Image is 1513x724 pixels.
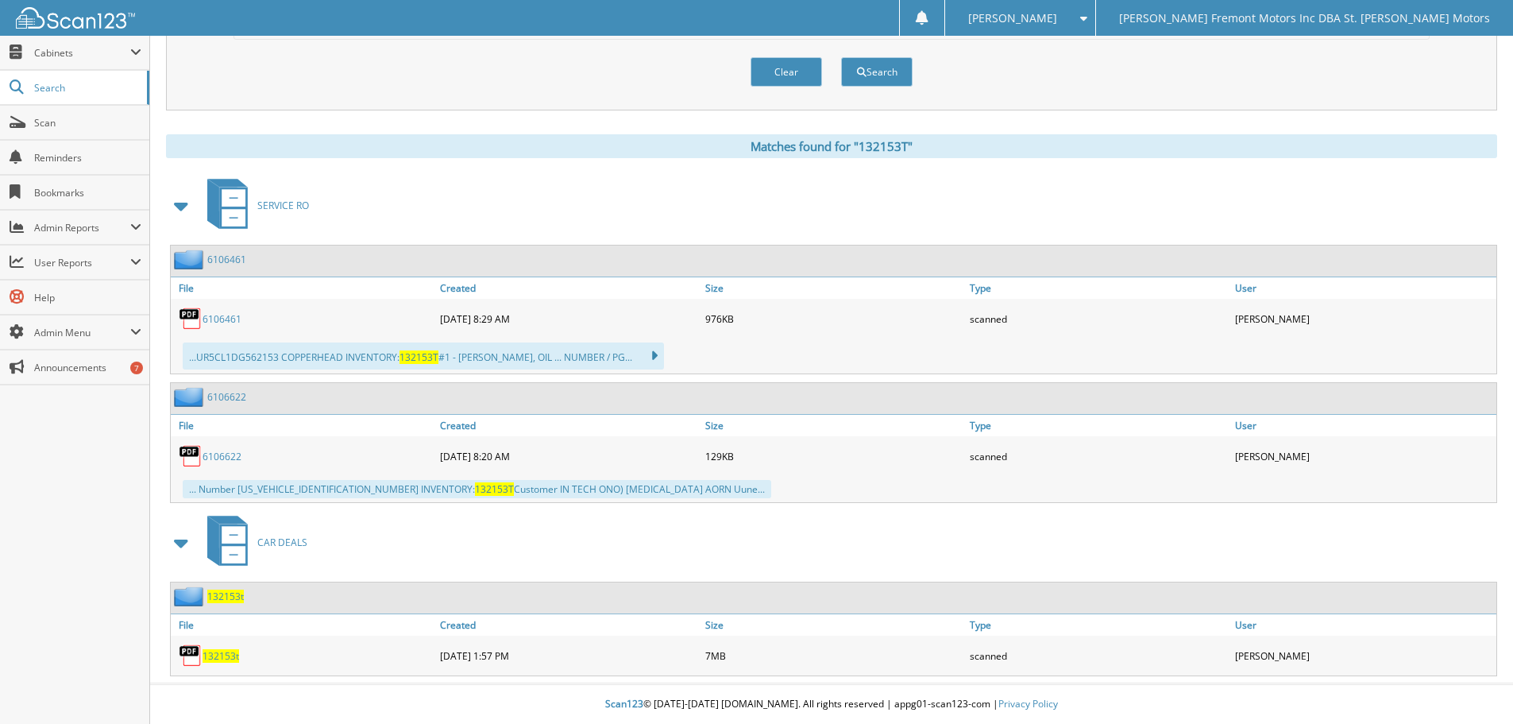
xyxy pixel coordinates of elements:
[198,174,309,237] a: SERVICE RO
[751,57,822,87] button: Clear
[436,277,701,299] a: Created
[34,81,139,95] span: Search
[16,7,135,29] img: scan123-logo-white.svg
[171,415,436,436] a: File
[701,614,967,636] a: Size
[203,312,241,326] a: 6106461
[166,134,1497,158] div: Matches found for "132153T"
[399,350,438,364] span: 132153T
[841,57,913,87] button: Search
[183,343,664,370] div: ...UR5CL1DG562153 COPPERHEAD INVENTORY: #1 - [PERSON_NAME], OIL ... NUMBER / PG...
[183,480,771,498] div: ... Number [US_VEHICLE_IDENTIFICATION_NUMBER] INVENTORY: Customer IN TECH ONO) [MEDICAL_DATA] AOR...
[130,362,143,374] div: 7
[257,536,307,549] span: CAR DEALS
[998,697,1058,710] a: Privacy Policy
[171,277,436,299] a: File
[1231,440,1496,472] div: [PERSON_NAME]
[436,640,701,672] div: [DATE] 1:57 PM
[207,590,244,603] a: 132153t
[701,440,967,472] div: 129KB
[605,697,643,710] span: Scan123
[968,14,1057,23] span: [PERSON_NAME]
[1119,14,1490,23] span: [PERSON_NAME] Fremont Motors Inc DBA St. [PERSON_NAME] Motors
[198,511,307,574] a: CAR DEALS
[34,291,141,304] span: Help
[1231,614,1496,636] a: User
[1434,648,1513,724] iframe: Chat Widget
[701,303,967,335] div: 976KB
[966,415,1231,436] a: Type
[701,277,967,299] a: Size
[34,256,130,269] span: User Reports
[34,221,130,234] span: Admin Reports
[1231,277,1496,299] a: User
[436,614,701,636] a: Created
[150,685,1513,724] div: © [DATE]-[DATE] [DOMAIN_NAME]. All rights reserved | appg01-scan123-com |
[966,614,1231,636] a: Type
[436,303,701,335] div: [DATE] 8:29 AM
[174,387,207,407] img: folder2.png
[701,415,967,436] a: Size
[257,199,309,212] span: SERVICE RO
[436,415,701,436] a: Created
[1231,640,1496,672] div: [PERSON_NAME]
[966,277,1231,299] a: Type
[179,444,203,468] img: PDF.png
[701,640,967,672] div: 7MB
[174,587,207,606] img: folder2.png
[207,253,246,266] a: 6106461
[34,151,141,165] span: Reminders
[1231,303,1496,335] div: [PERSON_NAME]
[207,390,246,404] a: 6106622
[34,326,130,339] span: Admin Menu
[179,307,203,331] img: PDF.png
[179,644,203,668] img: PDF.png
[203,450,241,463] a: 6106622
[1231,415,1496,436] a: User
[34,116,141,130] span: Scan
[475,482,514,496] span: 132153T
[966,440,1231,472] div: scanned
[34,46,130,60] span: Cabinets
[436,440,701,472] div: [DATE] 8:20 AM
[34,186,141,199] span: Bookmarks
[203,649,239,663] a: 132153t
[966,303,1231,335] div: scanned
[174,250,207,269] img: folder2.png
[966,640,1231,672] div: scanned
[171,614,436,636] a: File
[34,361,141,374] span: Announcements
